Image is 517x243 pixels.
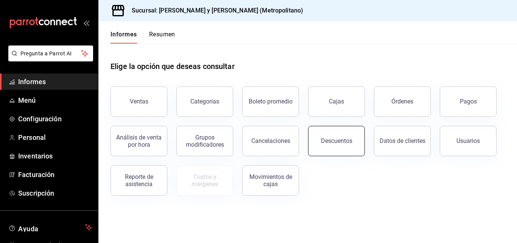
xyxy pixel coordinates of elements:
font: Órdenes [391,98,413,105]
a: Cajas [308,86,365,117]
button: Análisis de venta por hora [111,126,167,156]
font: Categorías [190,98,219,105]
font: Movimientos de cajas [249,173,292,188]
font: Informes [111,31,137,38]
button: Contrata inventarios para ver este informe [176,165,233,196]
button: Usuarios [440,126,497,156]
font: Datos de clientes [380,137,425,144]
button: Boleto promedio [242,86,299,117]
font: Reporte de asistencia [125,173,153,188]
button: Pregunta a Parrot AI [8,45,93,61]
font: Elige la opción que deseas consultar [111,62,235,71]
button: Descuentos [308,126,365,156]
button: Ventas [111,86,167,117]
font: Informes [18,78,46,86]
font: Costos y márgenes [192,173,218,188]
a: Pregunta a Parrot AI [5,55,93,63]
font: Usuarios [456,137,480,144]
font: Boleto promedio [249,98,293,105]
font: Ayuda [18,225,39,233]
button: Órdenes [374,86,431,117]
div: pestañas de navegación [111,30,175,44]
font: Descuentos [321,137,352,144]
font: Facturación [18,171,55,179]
font: Personal [18,133,46,141]
font: Resumen [149,31,175,38]
font: Pagos [460,98,477,105]
button: Grupos modificadores [176,126,233,156]
font: Pregunta a Parrot AI [20,50,72,56]
button: Datos de clientes [374,126,431,156]
font: Grupos modificadores [186,134,224,148]
button: Pagos [440,86,497,117]
button: Movimientos de cajas [242,165,299,196]
font: Cajas [329,98,344,105]
button: Reporte de asistencia [111,165,167,196]
font: Configuración [18,115,62,123]
font: Suscripción [18,189,54,197]
button: Categorías [176,86,233,117]
font: Ventas [130,98,148,105]
font: Análisis de venta por hora [116,134,162,148]
button: abrir_cajón_menú [83,20,89,26]
font: Sucursal: [PERSON_NAME] y [PERSON_NAME] (Metropolitano) [132,7,303,14]
font: Inventarios [18,152,53,160]
font: Cancelaciones [251,137,290,144]
button: Cancelaciones [242,126,299,156]
font: Menú [18,96,36,104]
